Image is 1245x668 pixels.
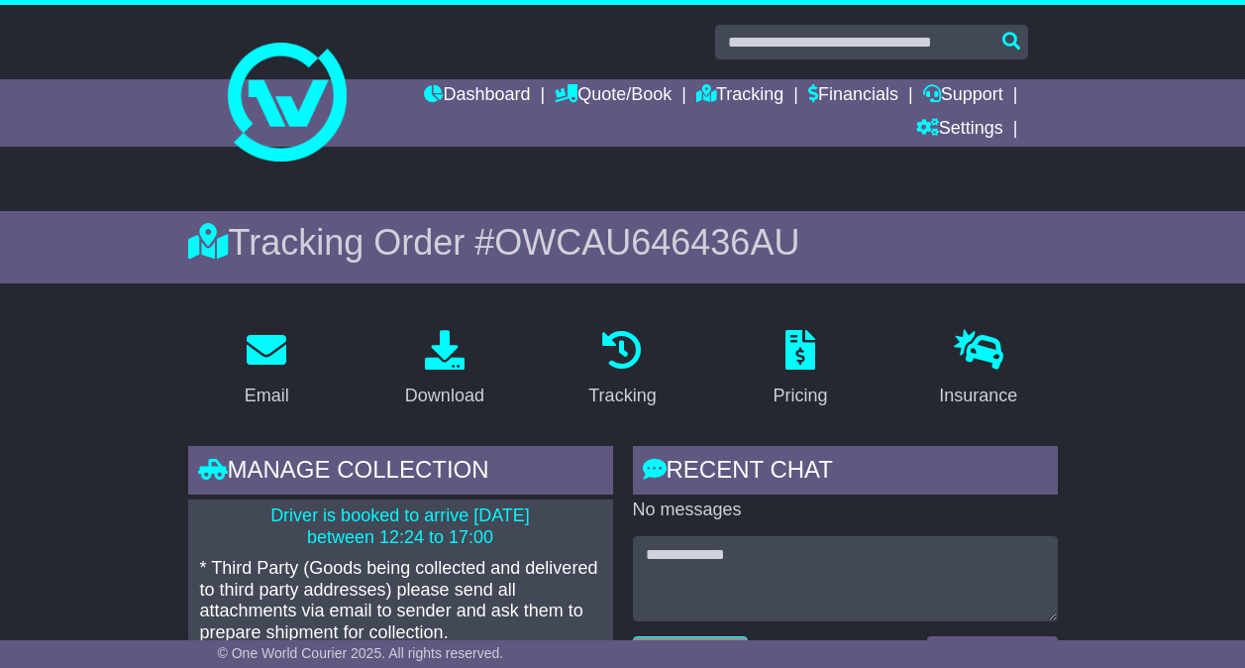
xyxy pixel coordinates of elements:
[633,500,1058,521] p: No messages
[939,383,1017,409] div: Insurance
[916,113,1003,147] a: Settings
[494,222,799,263] span: OWCAU646436AU
[218,645,504,661] span: © One World Courier 2025. All rights reserved.
[392,323,497,416] a: Download
[633,446,1058,500] div: RECENT CHAT
[588,383,656,409] div: Tracking
[555,79,672,113] a: Quote/Book
[232,323,302,416] a: Email
[245,383,289,409] div: Email
[575,323,669,416] a: Tracking
[200,505,601,548] p: Driver is booked to arrive [DATE] between 12:24 to 17:00
[424,79,530,113] a: Dashboard
[188,221,1058,264] div: Tracking Order #
[200,558,601,643] p: * Third Party (Goods being collected and delivered to third party addresses) please send all atta...
[923,79,1003,113] a: Support
[761,323,841,416] a: Pricing
[405,383,484,409] div: Download
[926,323,1030,416] a: Insurance
[188,446,613,500] div: Manage collection
[696,79,783,113] a: Tracking
[808,79,898,113] a: Financials
[774,383,828,409] div: Pricing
